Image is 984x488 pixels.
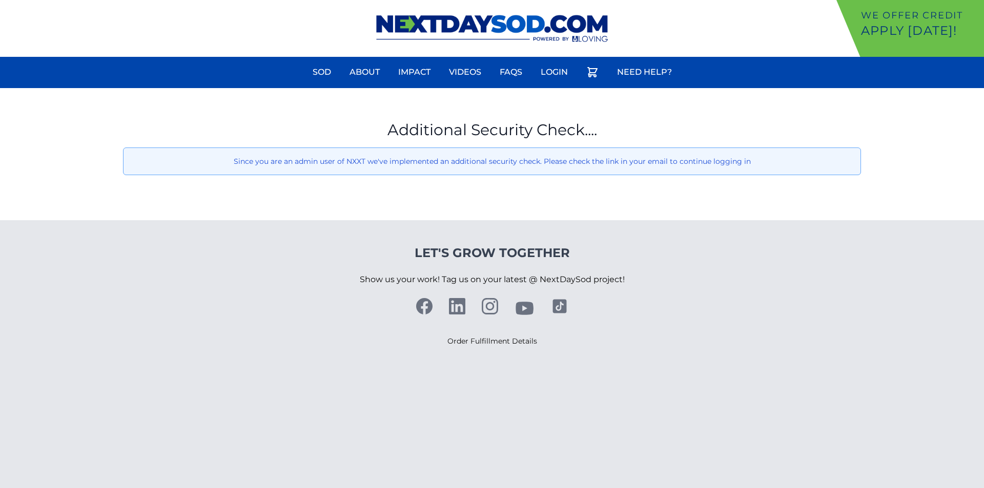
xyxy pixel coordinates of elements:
a: Need Help? [611,60,678,84]
p: Since you are an admin user of NXXT we've implemented an additional security check. Please check ... [132,156,852,166]
p: We offer Credit [861,8,980,23]
a: Impact [392,60,437,84]
a: Videos [443,60,487,84]
h4: Let's Grow Together [360,245,625,261]
a: FAQs [494,60,528,84]
a: Login [535,60,574,84]
h1: Additional Security Check.... [123,121,861,139]
p: Apply [DATE]! [861,23,980,39]
p: Show us your work! Tag us on your latest @ NextDaySod project! [360,261,625,298]
a: Order Fulfillment Details [447,336,537,346]
a: About [343,60,386,84]
a: Sod [306,60,337,84]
